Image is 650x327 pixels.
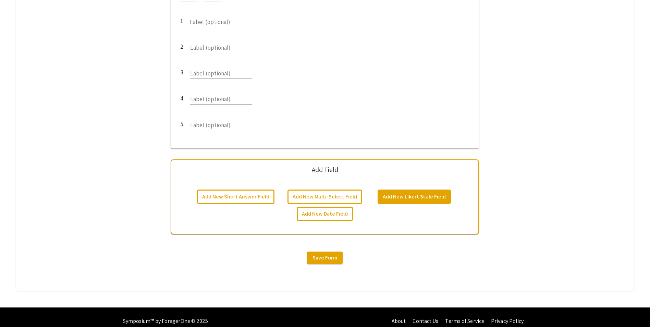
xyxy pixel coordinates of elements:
[378,190,451,204] button: Add New Likert Scale Field
[180,17,183,24] div: 1
[180,43,183,50] div: 2
[297,207,353,221] button: Add New Date Field
[180,95,183,102] div: 4
[392,317,406,325] a: About
[197,190,274,204] button: Add New Short Answer Field
[312,166,338,174] h5: Add Field
[307,252,343,264] button: Save Form
[413,317,438,325] a: Contact Us
[287,190,362,204] button: Add New Multi-Select Field
[445,317,484,325] a: Terms of Service
[5,296,29,322] iframe: Chat
[180,121,183,128] div: 5
[312,254,337,261] span: Save Form
[180,69,183,76] div: 3
[491,317,524,325] a: Privacy Policy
